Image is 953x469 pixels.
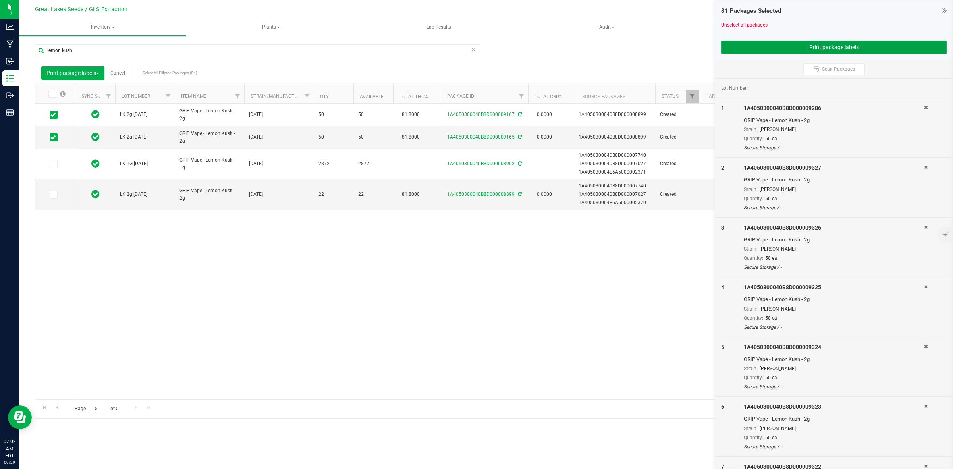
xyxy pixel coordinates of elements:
[318,160,349,168] span: 2872
[318,191,349,198] span: 22
[91,403,105,415] input: 5
[181,93,206,99] a: Item Name
[447,191,515,197] a: 1A4050300040B8D000008899
[760,306,796,312] span: [PERSON_NAME]
[19,19,186,36] a: Inventory
[187,19,354,36] a: Plants
[765,435,777,440] span: 50 ea
[744,176,924,184] div: GRIP Vape - Lemon Kush - 2g
[187,19,354,35] span: Plants
[6,57,14,65] inline-svg: Inbound
[760,127,796,132] span: [PERSON_NAME]
[120,133,170,141] span: LK 2g [DATE]
[398,189,424,200] span: 81.8000
[517,112,522,117] span: Sync from Compliance System
[744,144,924,151] div: Secure Storage / -
[398,109,424,120] span: 81.8000
[399,94,428,99] a: Total THC%
[744,315,763,321] span: Quantity:
[515,90,528,103] a: Filter
[686,90,699,103] a: Filter
[416,24,462,31] span: Lab Results
[102,90,115,103] a: Filter
[8,405,32,429] iframe: Resource center
[358,111,388,118] span: 50
[517,134,522,140] span: Sync from Compliance System
[744,306,758,312] span: Strain:
[744,295,924,303] div: GRIP Vape - Lemon Kush - 2g
[721,105,724,111] span: 1
[579,191,653,198] div: Value 2: 1A4050300040B8D000007027
[822,66,855,72] span: Scan Packages
[744,403,924,411] div: 1A4050300040B8D000009323
[744,443,924,450] div: Secure Storage / -
[744,164,924,172] div: 1A4050300040B8D000009327
[249,191,309,198] span: [DATE]
[249,160,309,168] span: [DATE]
[41,66,104,80] button: Print package labels
[765,136,777,141] span: 50 ea
[318,133,349,141] span: 50
[744,355,924,363] div: GRIP Vape - Lemon Kush - 2g
[744,236,924,244] div: GRIP Vape - Lemon Kush - 2g
[579,152,653,159] div: Value 1: 1A4050300040B8D000007740
[358,133,388,141] span: 50
[517,191,522,197] span: Sync from Compliance System
[6,23,14,31] inline-svg: Analytics
[179,130,239,145] span: GRIP Vape - Lemon Kush - 2g
[579,199,653,207] div: Value 3: 1A405030004B6A5000002370
[579,133,653,141] div: Value 1: 1A4050300040B8D000008899
[579,168,653,176] div: Value 3: 1A405030004B6A5000002371
[51,403,63,413] a: Go to the previous page
[81,93,112,99] a: Sync Status
[231,90,244,103] a: Filter
[120,191,170,198] span: LK 2g [DATE]
[721,41,947,54] button: Print package labels
[534,94,563,99] a: Total CBD%
[744,127,758,132] span: Strain:
[517,161,522,166] span: Sync from Compliance System
[691,19,858,36] a: Inventory Counts
[760,366,796,371] span: [PERSON_NAME]
[533,189,556,200] span: 0.0000
[576,83,655,104] th: Source Packages
[447,112,515,117] a: 1A4050300040B8D000009167
[660,191,694,198] span: Created
[533,109,556,120] span: 0.0000
[35,44,480,56] input: Search Package ID, Item Name, SKU, Lot or Part Number...
[318,111,349,118] span: 50
[744,196,763,201] span: Quantity:
[760,187,796,192] span: [PERSON_NAME]
[91,109,100,120] span: In Sync
[179,156,239,172] span: GRIP Vape - Lemon Kush - 1g
[744,136,763,141] span: Quantity:
[744,415,924,423] div: GRIP Vape - Lemon Kush - 2g
[579,160,653,168] div: Value 2: 1A4050300040B8D000007027
[662,93,679,99] a: Status
[721,224,724,231] span: 3
[471,44,476,55] span: Clear
[301,90,314,103] a: Filter
[744,366,758,371] span: Strain:
[6,74,14,82] inline-svg: Inventory
[765,315,777,321] span: 50 ea
[110,70,125,76] a: Cancel
[447,93,474,99] a: Package ID
[721,403,724,410] span: 6
[721,164,724,171] span: 2
[524,19,690,35] span: Audit
[744,255,763,261] span: Quantity:
[760,246,796,252] span: [PERSON_NAME]
[249,111,309,118] span: [DATE]
[533,131,556,143] span: 0.0000
[6,108,14,116] inline-svg: Reports
[765,196,777,201] span: 50 ea
[579,111,653,118] div: Value 1: 1A4050300040B8D000008899
[744,187,758,192] span: Strain:
[765,375,777,380] span: 50 ea
[721,344,724,350] span: 5
[660,111,694,118] span: Created
[744,435,763,440] span: Quantity:
[120,111,170,118] span: LK 2g [DATE]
